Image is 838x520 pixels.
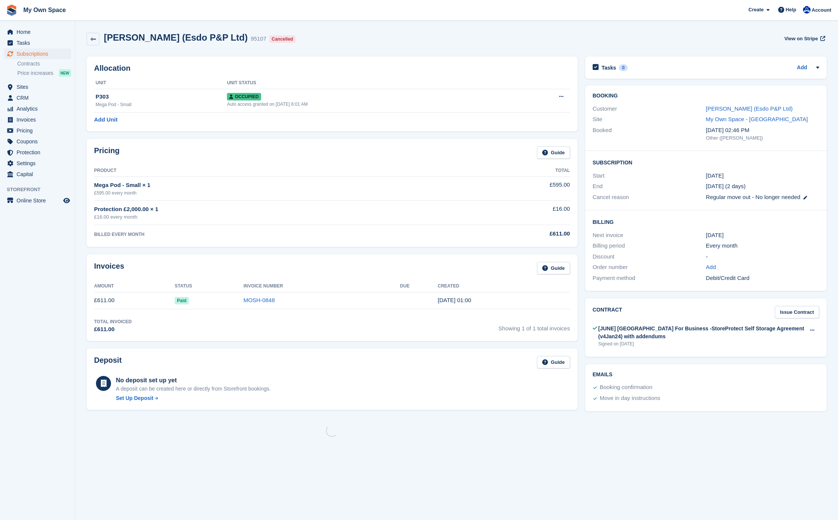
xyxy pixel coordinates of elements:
div: [DATE] [706,231,819,240]
span: Storefront [7,186,75,193]
a: menu [4,38,71,48]
th: Total [455,165,570,177]
div: Start [593,172,706,180]
span: Settings [17,158,62,169]
a: Guide [537,146,570,159]
span: Online Store [17,195,62,206]
time: 2025-07-14 00:00:00 UTC [706,172,724,180]
div: £595.00 every month [94,190,455,196]
span: [DATE] (2 days) [706,183,746,189]
a: menu [4,169,71,179]
div: End [593,182,706,191]
div: £611.00 [455,230,570,238]
h2: Pricing [94,146,120,159]
a: Guide [537,262,570,274]
span: Protection [17,147,62,158]
h2: [PERSON_NAME] (Esdo P&P Ltd) [104,32,248,43]
span: Coupons [17,136,62,147]
div: P303 [96,93,227,101]
span: Create [748,6,763,14]
div: Next invoice [593,231,706,240]
a: menu [4,93,71,103]
a: Issue Contract [775,306,819,318]
div: Mega Pod - Small × 1 [94,181,455,190]
a: View on Stripe [781,32,827,45]
div: Set Up Deposit [116,394,154,402]
div: Debit/Credit Card [706,274,819,283]
h2: Deposit [94,356,122,368]
span: Price increases [17,70,53,77]
h2: Subscription [593,158,819,166]
h2: Billing [593,218,819,225]
a: menu [4,136,71,147]
td: £16.00 [455,201,570,225]
div: Protection £2,000.00 × 1 [94,205,455,214]
div: [JUNE] [GEOGRAPHIC_DATA] For Business -StoreProtect Self Storage Agreement (v4Jan24) with addendums [598,325,805,341]
div: BILLED EVERY MONTH [94,231,455,238]
a: Guide [537,356,570,368]
span: Account [812,6,831,14]
img: stora-icon-8386f47178a22dfd0bd8f6a31ec36ba5ce8667c1dd55bd0f319d3a0aa187defe.svg [6,5,17,16]
a: menu [4,103,71,114]
th: Invoice Number [243,280,400,292]
a: menu [4,195,71,206]
h2: Invoices [94,262,124,274]
span: Occupied [227,93,261,100]
a: Preview store [62,196,71,205]
a: menu [4,49,71,59]
span: Regular move out - No longer needed [706,194,800,200]
div: 95107 [251,35,266,43]
div: Booking confirmation [600,383,652,392]
span: CRM [17,93,62,103]
a: Add [797,64,807,72]
img: Millie Webb [803,6,811,14]
a: My Own Space [20,4,69,16]
span: Analytics [17,103,62,114]
span: Showing 1 of 1 total invoices [499,318,570,334]
h2: Contract [593,306,622,318]
td: £611.00 [94,292,175,309]
div: Move in day instructions [600,394,660,403]
div: Billing period [593,242,706,250]
h2: Tasks [602,64,616,71]
div: Cancel reason [593,193,706,202]
th: Amount [94,280,175,292]
div: Auto access granted on [DATE] 6:01 AM [227,101,514,108]
th: Due [400,280,438,292]
a: [PERSON_NAME] (Esdo P&P Ltd) [706,105,793,112]
div: Discount [593,252,706,261]
div: - [706,252,819,261]
p: A deposit can be created here or directly from Storefront bookings. [116,385,271,393]
a: menu [4,27,71,37]
div: [DATE] 02:46 PM [706,126,819,135]
div: Customer [593,105,706,113]
div: NEW [59,69,71,77]
a: menu [4,125,71,136]
a: Add Unit [94,116,117,124]
div: Every month [706,242,819,250]
a: Add [706,263,716,272]
th: Status [175,280,243,292]
a: Price increases NEW [17,69,71,77]
div: Cancelled [269,35,295,43]
h2: Emails [593,372,819,378]
div: Mega Pod - Small [96,101,227,108]
span: Sites [17,82,62,92]
h2: Allocation [94,64,570,73]
td: £595.00 [455,176,570,200]
div: £16.00 every month [94,213,455,221]
a: menu [4,147,71,158]
div: No deposit set up yet [116,376,271,385]
span: Subscriptions [17,49,62,59]
span: Capital [17,169,62,179]
a: menu [4,114,71,125]
a: menu [4,158,71,169]
th: Product [94,165,455,177]
div: Site [593,115,706,124]
div: Booked [593,126,706,142]
div: 0 [619,64,628,71]
th: Unit Status [227,77,514,89]
a: Contracts [17,60,71,67]
th: Unit [94,77,227,89]
a: Set Up Deposit [116,394,271,402]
